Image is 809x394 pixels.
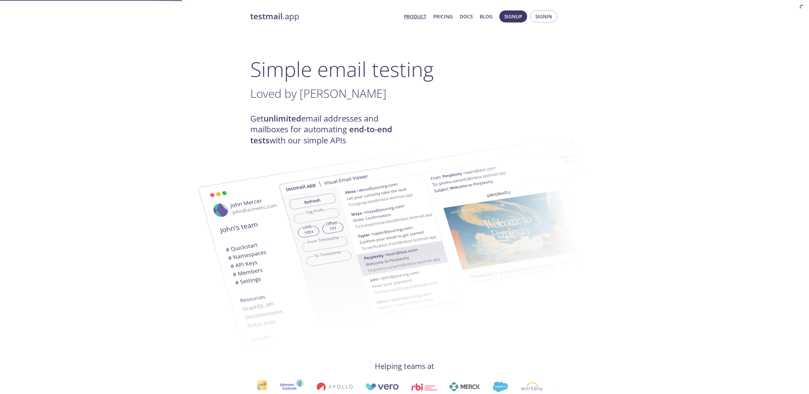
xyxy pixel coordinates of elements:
span: Loved by [PERSON_NAME] [250,85,386,101]
img: testmail-email-viewer [174,147,516,361]
a: Pricing [433,12,453,21]
a: Product [404,12,426,21]
span: Signin [535,12,552,21]
img: merck [449,382,480,391]
img: testmail-email-viewer [279,126,620,340]
img: vero [365,383,399,391]
a: testmail.app [250,11,399,22]
a: Blog [480,12,493,21]
h4: Get email addresses and mailboxes for automating with our simple APIs [250,113,404,146]
strong: unlimited [264,113,301,124]
strong: end-to-end tests [250,124,392,146]
span: Signup [504,12,522,21]
img: salesforce [493,382,508,392]
a: Docs [460,12,473,21]
h4: Helping teams at [250,361,559,371]
img: apollo [317,382,353,391]
button: Signup [499,10,527,22]
h1: Simple email testing [250,57,559,81]
strong: testmail [250,11,283,22]
button: Signin [530,10,557,22]
img: workday [521,382,543,391]
img: rbi [411,383,437,391]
